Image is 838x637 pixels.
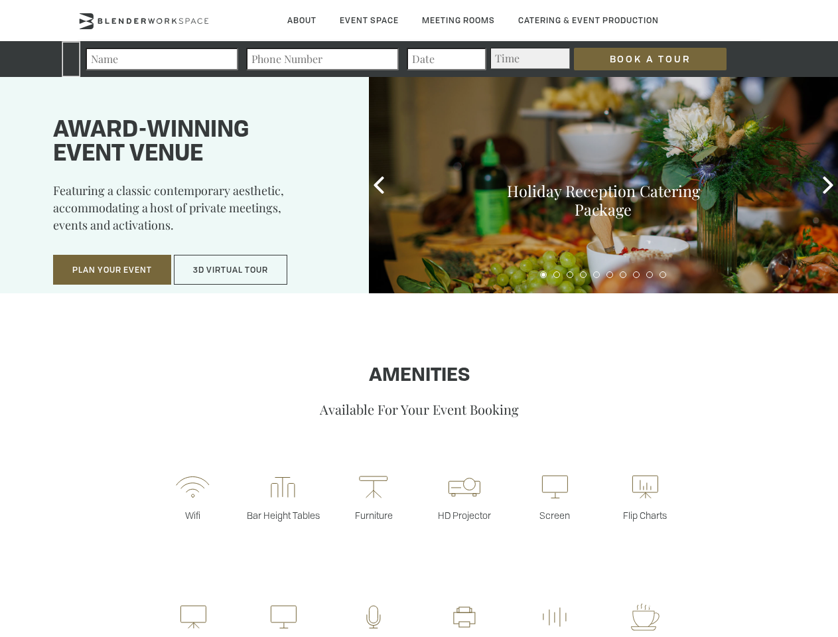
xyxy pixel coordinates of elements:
p: Available For Your Event Booking [42,400,796,418]
p: Wifi [147,509,238,522]
p: Featuring a classic contemporary aesthetic, accommodating a host of private meetings, events and ... [53,182,336,243]
p: HD Projector [419,509,510,522]
h1: Amenities [42,366,796,387]
p: Screen [510,509,600,522]
input: Book a Tour [574,48,727,70]
button: 3D Virtual Tour [174,255,287,285]
button: Plan Your Event [53,255,171,285]
input: Name [86,48,238,70]
input: Phone Number [246,48,399,70]
input: Date [407,48,486,70]
p: Furniture [328,509,419,522]
p: Flip Charts [600,509,690,522]
p: Bar Height Tables [238,509,328,522]
h1: Award-winning event venue [53,119,336,167]
a: Holiday Reception Catering Package [507,180,700,220]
